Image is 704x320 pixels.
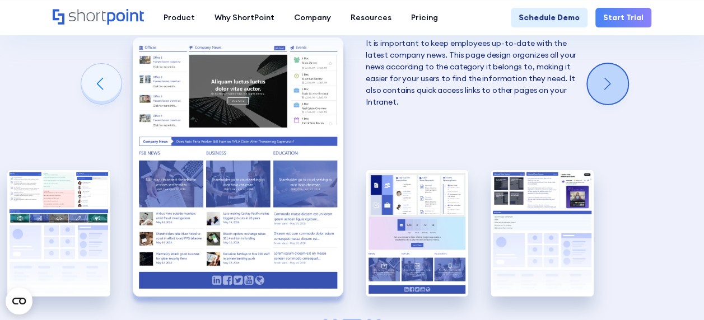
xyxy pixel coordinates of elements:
[53,9,144,26] a: Home
[215,12,274,23] div: Why ShortPoint
[502,190,704,320] iframe: Chat Widget
[341,8,402,27] a: Resources
[7,170,110,296] div: 2 / 5
[491,170,593,296] img: Internal SharePoint site example for knowledge base
[133,37,343,296] img: SharePoint Communication site example for news
[81,64,122,104] div: Previous slide
[294,12,331,23] div: Company
[595,8,651,27] a: Start Trial
[164,12,195,23] div: Product
[154,8,205,27] a: Product
[366,37,576,108] p: It is important to keep employees up-to-date with the latest company news. This page design organ...
[491,170,593,296] div: 5 / 5
[6,288,32,314] button: Open CMP widget
[411,12,438,23] div: Pricing
[588,64,628,104] div: Next slide
[366,170,468,296] img: HR SharePoint site example for documents
[402,8,448,27] a: Pricing
[511,8,588,27] a: Schedule Demo
[133,37,343,296] div: 3 / 5
[7,170,110,296] img: Internal SharePoint site example for company policy
[285,8,341,27] a: Company
[366,170,468,296] div: 4 / 5
[205,8,285,27] a: Why ShortPoint
[351,12,391,23] div: Resources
